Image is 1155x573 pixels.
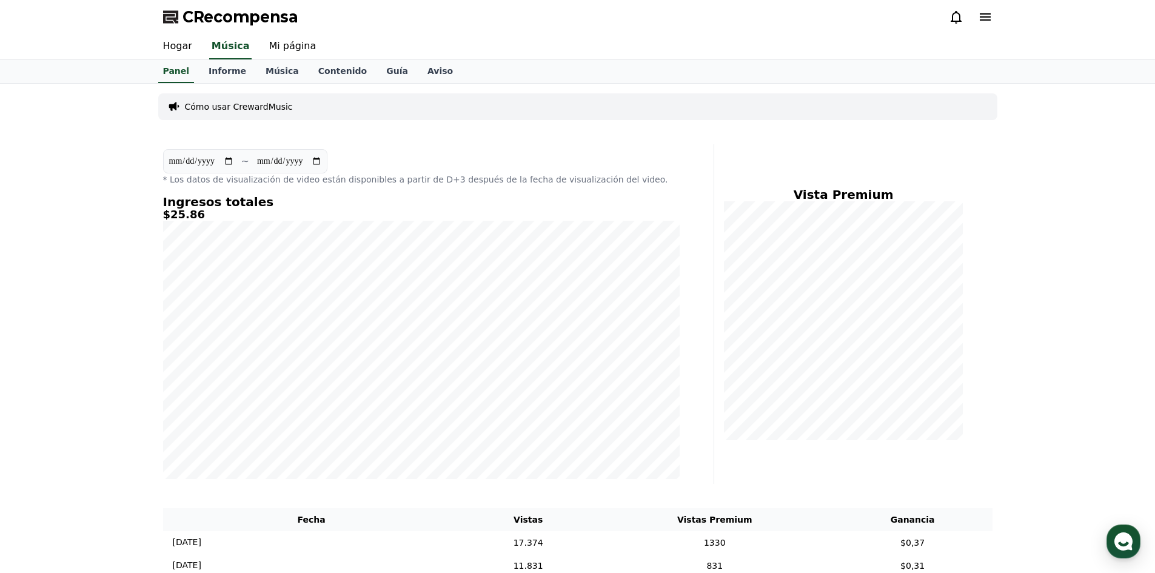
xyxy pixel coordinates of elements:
font: Vistas Premium [677,515,752,524]
font: ~ [241,155,249,167]
a: Guía [377,60,418,83]
font: $25.86 [163,208,205,221]
font: Hogar [163,40,192,52]
font: Fecha [297,515,325,524]
font: [DATE] [173,537,201,547]
font: 1330 [704,537,726,547]
font: Panel [163,66,190,76]
font: Cómo usar CrewardMusic [185,102,293,112]
font: Guía [386,66,408,76]
font: Música [266,66,299,76]
font: Vistas [514,515,543,524]
font: $0,31 [900,560,925,570]
a: Panel [158,60,195,83]
a: Mi página [259,34,326,59]
font: Contenido [318,66,367,76]
font: 11.831 [514,560,543,570]
font: Ingresos totales [163,195,274,209]
font: $0,37 [900,537,925,547]
font: CRecompensa [182,8,298,25]
font: [DATE] [173,560,201,570]
font: * Los datos de visualización de video están disponibles a partir de D+3 después de la fecha de vi... [163,175,668,184]
a: Informe [199,60,256,83]
font: Mi página [269,40,316,52]
a: Música [256,60,309,83]
a: Hogar [153,34,202,59]
font: Vista Premium [794,187,894,202]
a: CRecompensa [163,7,298,27]
font: 831 [706,560,723,570]
a: Contenido [309,60,377,83]
a: Música [209,34,252,59]
font: Ganancia [891,515,935,524]
font: Música [212,40,250,52]
a: Cómo usar CrewardMusic [185,101,293,113]
font: Aviso [427,66,453,76]
a: Aviso [418,60,463,83]
font: 17.374 [514,537,543,547]
font: Informe [209,66,246,76]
